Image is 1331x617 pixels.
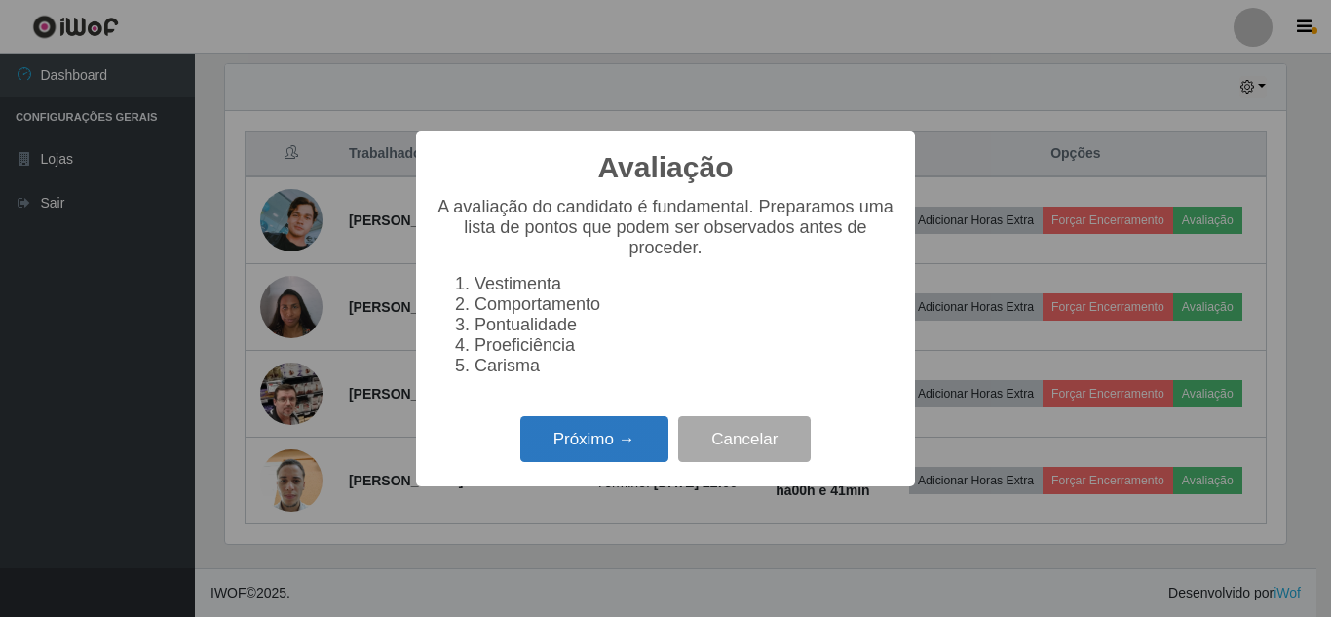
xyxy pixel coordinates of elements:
[475,274,895,294] li: Vestimenta
[520,416,668,462] button: Próximo →
[436,197,895,258] p: A avaliação do candidato é fundamental. Preparamos uma lista de pontos que podem ser observados a...
[678,416,811,462] button: Cancelar
[598,150,734,185] h2: Avaliação
[475,335,895,356] li: Proeficiência
[475,294,895,315] li: Comportamento
[475,315,895,335] li: Pontualidade
[475,356,895,376] li: Carisma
